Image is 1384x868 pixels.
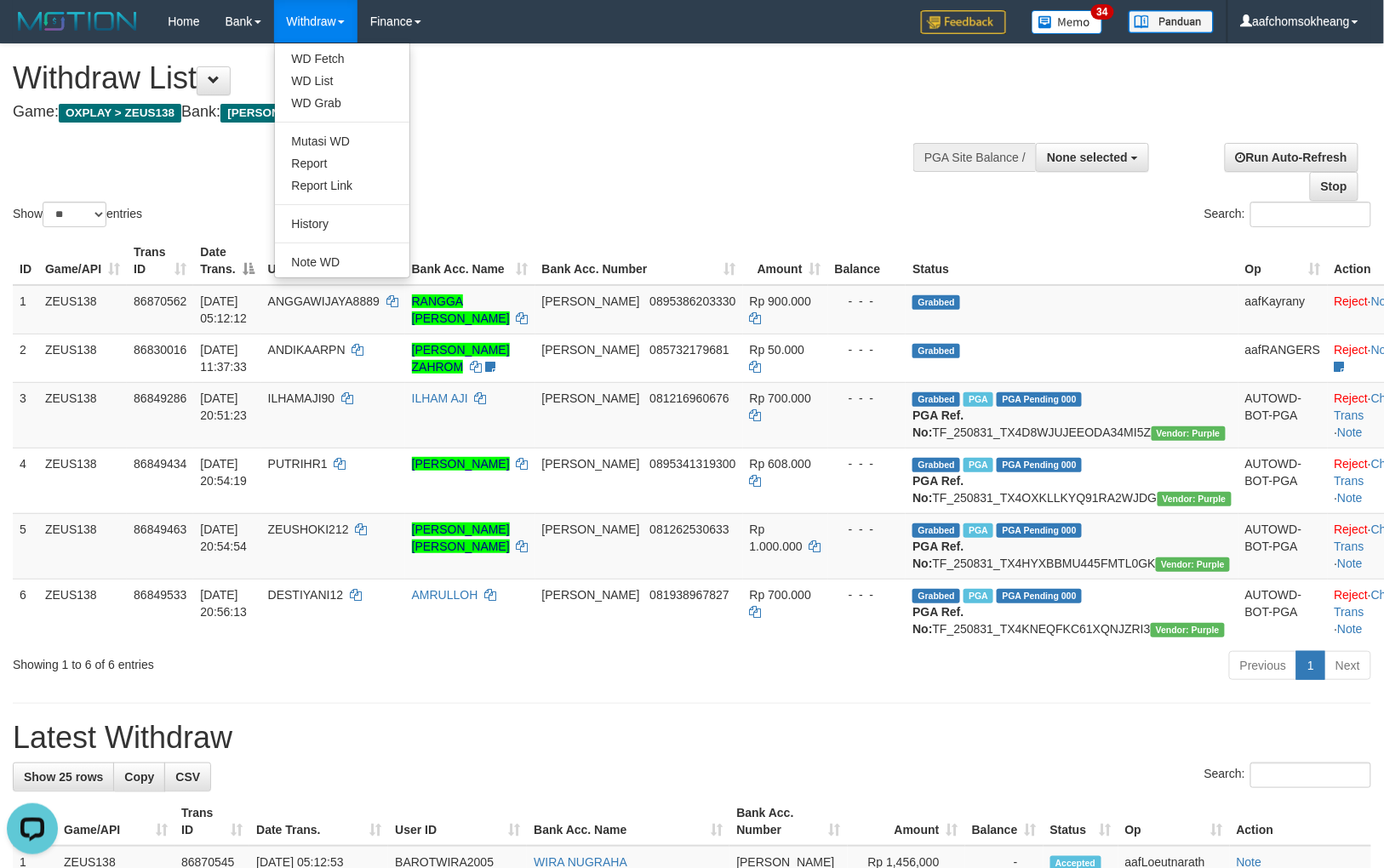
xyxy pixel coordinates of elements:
[388,797,527,846] th: User ID: activate to sort column ascending
[175,770,200,784] span: CSV
[1158,492,1232,506] span: Vendor URL: https://trx4.1velocity.biz
[1152,426,1226,441] span: Vendor URL: https://trx4.1velocity.biz
[912,523,960,538] span: Grabbed
[13,9,142,34] img: MOTION_logo.png
[1230,797,1371,846] th: Action
[38,513,127,579] td: ZEUS138
[1337,425,1363,439] a: Note
[848,797,965,846] th: Amount: activate to sort column ascending
[38,334,127,382] td: ZEUS138
[59,104,181,123] span: OXPLAY > ZEUS138
[13,649,564,673] div: Showing 1 to 6 of 6 entries
[542,523,640,536] span: [PERSON_NAME]
[912,458,960,472] span: Grabbed
[1044,797,1118,846] th: Status: activate to sort column ascending
[13,579,38,644] td: 6
[649,457,735,471] span: Copy 0895341319300 to clipboard
[13,762,114,791] a: Show 25 rows
[1091,4,1114,20] span: 34
[13,285,38,334] td: 1
[412,457,510,471] a: [PERSON_NAME]
[835,390,900,407] div: - - -
[1335,523,1369,536] a: Reject
[527,797,729,846] th: Bank Acc. Name: activate to sort column ascending
[1250,762,1371,788] input: Search:
[275,152,409,174] a: Report
[912,392,960,407] span: Grabbed
[649,294,735,308] span: Copy 0895386203330 to clipboard
[13,202,142,227] label: Show entries
[750,523,803,553] span: Rp 1.000.000
[542,343,640,357] span: [PERSON_NAME]
[1129,10,1214,33] img: panduan.png
[193,237,260,285] th: Date Trans.: activate to sort column descending
[412,294,510,325] a: RANGGA [PERSON_NAME]
[1118,797,1230,846] th: Op: activate to sort column ascending
[906,579,1238,644] td: TF_250831_TX4KNEQFKC61XQNJZRI3
[174,797,249,846] th: Trans ID: activate to sort column ascending
[1238,334,1328,382] td: aafRANGERS
[275,213,409,235] a: History
[38,579,127,644] td: ZEUS138
[1238,237,1328,285] th: Op: activate to sort column ascending
[921,10,1006,34] img: Feedback.jpg
[268,294,380,308] span: ANGGAWIJAYA8889
[200,457,247,488] span: [DATE] 20:54:19
[750,391,811,405] span: Rp 700.000
[200,588,247,619] span: [DATE] 20:56:13
[13,334,38,382] td: 2
[24,770,103,784] span: Show 25 rows
[249,797,388,846] th: Date Trans.: activate to sort column ascending
[912,540,964,570] b: PGA Ref. No:
[997,392,1082,407] span: PGA Pending
[535,237,743,285] th: Bank Acc. Number: activate to sort column ascending
[729,797,847,846] th: Bank Acc. Number: activate to sort column ascending
[835,455,900,472] div: - - -
[13,513,38,579] td: 5
[13,448,38,513] td: 4
[912,589,960,603] span: Grabbed
[997,458,1082,472] span: PGA Pending
[912,295,960,310] span: Grabbed
[912,605,964,636] b: PGA Ref. No:
[1238,285,1328,334] td: aafKayrany
[542,391,640,405] span: [PERSON_NAME]
[1238,513,1328,579] td: AUTOWD-BOT-PGA
[275,70,409,92] a: WD List
[750,294,811,308] span: Rp 900.000
[1337,622,1363,636] a: Note
[1047,151,1128,164] span: None selected
[743,237,828,285] th: Amount: activate to sort column ascending
[13,104,906,121] h4: Game: Bank:
[1032,10,1103,34] img: Button%20Memo.svg
[38,237,127,285] th: Game/API: activate to sort column ascending
[1324,651,1371,680] a: Next
[542,457,640,471] span: [PERSON_NAME]
[912,474,964,505] b: PGA Ref. No:
[38,382,127,448] td: ZEUS138
[200,523,247,553] span: [DATE] 20:54:54
[542,588,640,602] span: [PERSON_NAME]
[1335,457,1369,471] a: Reject
[906,448,1238,513] td: TF_250831_TX4OXKLLKYQ91RA2WJDG
[134,523,186,536] span: 86849463
[268,523,349,536] span: ZEUSHOKI212
[1204,202,1371,227] label: Search:
[412,523,510,553] a: [PERSON_NAME] [PERSON_NAME]
[1296,651,1325,680] a: 1
[964,458,993,472] span: Marked by aafRornrotha
[964,392,993,407] span: Marked by aafRornrotha
[1337,491,1363,505] a: Note
[38,448,127,513] td: ZEUS138
[835,521,900,538] div: - - -
[275,174,409,197] a: Report Link
[200,343,247,374] span: [DATE] 11:37:33
[965,797,1044,846] th: Balance: activate to sort column ascending
[268,343,346,357] span: ANDIKAARPN
[1238,448,1328,513] td: AUTOWD-BOT-PGA
[275,48,409,70] a: WD Fetch
[1225,143,1358,172] a: Run Auto-Refresh
[1250,202,1371,227] input: Search:
[13,237,38,285] th: ID
[1151,623,1225,637] span: Vendor URL: https://trx4.1velocity.biz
